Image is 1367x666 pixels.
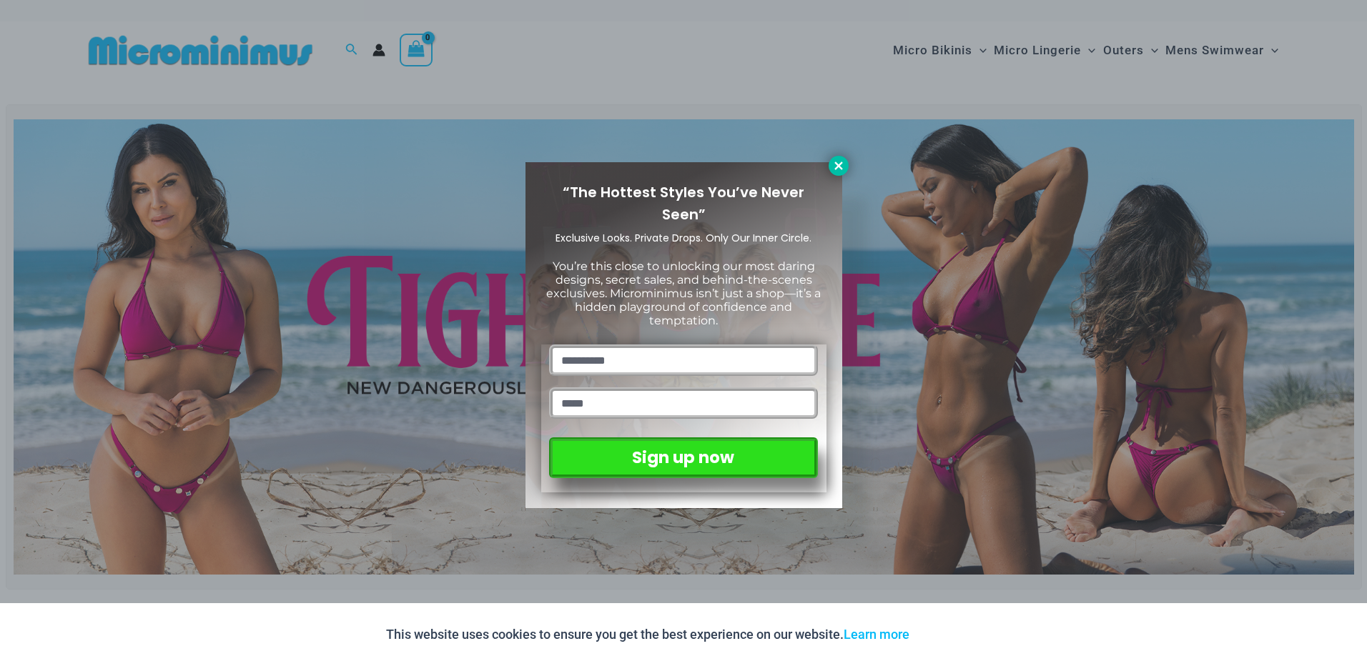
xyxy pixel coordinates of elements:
p: This website uses cookies to ensure you get the best experience on our website. [386,624,909,645]
a: Learn more [844,627,909,642]
button: Accept [920,617,981,652]
span: Exclusive Looks. Private Drops. Only Our Inner Circle. [556,231,811,245]
span: “The Hottest Styles You’ve Never Seen” [563,182,804,224]
button: Sign up now [549,437,817,478]
span: You’re this close to unlocking our most daring designs, secret sales, and behind-the-scenes exclu... [546,259,821,328]
button: Close [829,156,849,176]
